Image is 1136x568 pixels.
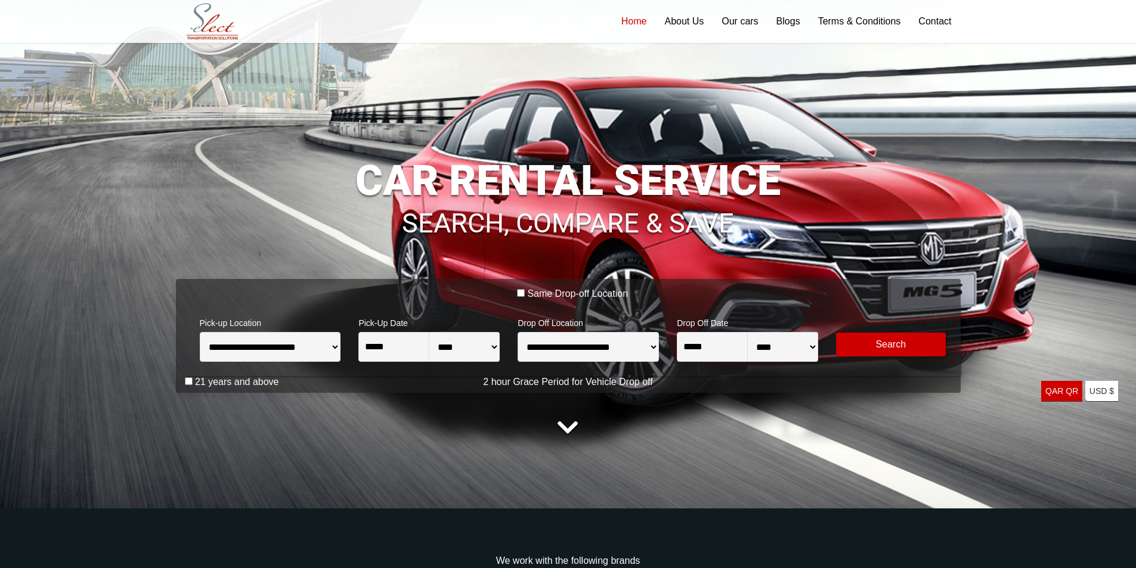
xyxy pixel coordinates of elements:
span: Pick-up Location [200,311,341,332]
a: USD $ [1085,381,1118,402]
label: 21 years and above [195,376,279,388]
a: QAR QR [1041,381,1082,402]
h1: SEARCH, COMPARE & SAVE [176,192,961,237]
img: Select Rent a Car [179,1,246,42]
label: Same Drop-off Location [527,288,628,300]
h1: CAR RENTAL SERVICE [176,160,961,201]
button: Modify Search [836,333,946,356]
p: 2 hour Grace Period for Vehicle Drop off [176,375,961,389]
span: Pick-Up Date [358,311,500,332]
p: We work with the following brands [176,554,961,568]
span: Drop Off Location [518,311,659,332]
span: Drop Off Date [677,311,818,332]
